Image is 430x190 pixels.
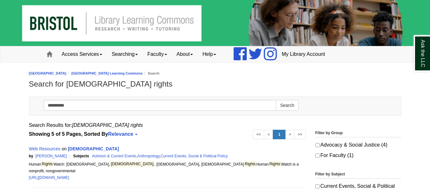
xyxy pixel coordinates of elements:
a: Help [198,46,221,62]
div: Human Watch: [DEMOGRAPHIC_DATA], , [DEMOGRAPHIC_DATA], [DEMOGRAPHIC_DATA] Human Watch is a nonpro... [29,161,306,174]
legend: Filter by Subject [315,171,401,179]
input: Advocacy & Social Justice (4) [315,143,320,147]
input: For Faculty (1) [315,154,320,158]
span: on [62,146,67,151]
mark: Rights [269,161,281,167]
strong: Showing 5 of 5 Pages, Sorted By [29,130,306,139]
a: Current Events, Social & Political Policy [161,154,228,158]
label: Advocacy & Social Justice (4) [315,141,401,149]
a: << [253,130,264,139]
span: , , [73,154,229,158]
span: Subjects [73,154,90,158]
a: [URL][DOMAIN_NAME] [29,175,69,180]
legend: Filter by Group [315,130,401,137]
a: About [172,46,198,62]
mark: Rights [244,161,257,167]
mark: [DEMOGRAPHIC_DATA] [110,161,154,167]
a: Anthropology [137,154,159,158]
a: Web Resources [29,146,60,151]
label: For Faculty (1) [315,151,401,160]
a: > [285,130,294,139]
h1: Search for [DEMOGRAPHIC_DATA] rights [29,80,401,88]
a: < [264,130,273,139]
ul: Search Pagination [253,130,306,139]
a: My Library Account [277,46,330,62]
nav: breadcrumb [29,70,401,76]
input: Current Events, Social & Political Policy (3) [315,184,320,188]
a: Access Services [57,46,107,62]
a: >> [294,130,306,139]
em: [DEMOGRAPHIC_DATA] rights [72,122,143,128]
a: Faculty [143,46,172,62]
a: [GEOGRAPHIC_DATA] [29,71,67,75]
a: Relevance [108,131,136,137]
a: Activism & Current Events [92,154,136,158]
a: Searching [107,46,143,62]
a: [GEOGRAPHIC_DATA] Learning Commons [71,71,143,75]
div: Search Results for: [29,121,401,130]
a: [DEMOGRAPHIC_DATA] [68,146,119,151]
span: by [29,154,33,158]
mark: Rights [41,161,53,167]
span: Search Score [234,154,258,158]
a: [PERSON_NAME] [35,154,67,158]
button: Search [276,100,298,111]
span: | [68,154,72,158]
a: 1 [273,130,285,139]
li: Search [143,70,159,76]
span: 12.34 [229,154,268,158]
span: | [229,154,233,158]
